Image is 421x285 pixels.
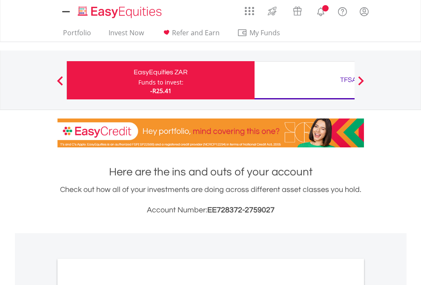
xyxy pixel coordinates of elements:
img: grid-menu-icon.svg [245,6,254,16]
a: My Profile [353,2,375,21]
div: Check out how all of your investments are doing across different asset classes you hold. [57,184,364,216]
button: Next [352,80,369,89]
a: AppsGrid [239,2,260,16]
div: EasyEquities ZAR [72,66,249,78]
a: Portfolio [60,28,95,42]
img: vouchers-v2.svg [290,4,304,18]
a: Refer and Earn [158,28,223,42]
button: Previous [52,80,69,89]
span: My Funds [237,27,293,38]
img: EasyCredit Promotion Banner [57,119,364,147]
a: FAQ's and Support [332,2,353,19]
a: Notifications [310,2,332,19]
a: Home page [74,2,165,19]
span: -R25.41 [150,87,172,95]
a: Invest Now [105,28,147,42]
div: Funds to invest: [138,78,183,87]
img: EasyEquities_Logo.png [76,5,165,19]
h3: Account Number: [57,204,364,216]
span: Refer and Earn [172,28,220,37]
h1: Here are the ins and outs of your account [57,164,364,180]
img: thrive-v2.svg [265,4,279,18]
span: EE728372-2759027 [207,206,275,214]
a: Vouchers [285,2,310,18]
